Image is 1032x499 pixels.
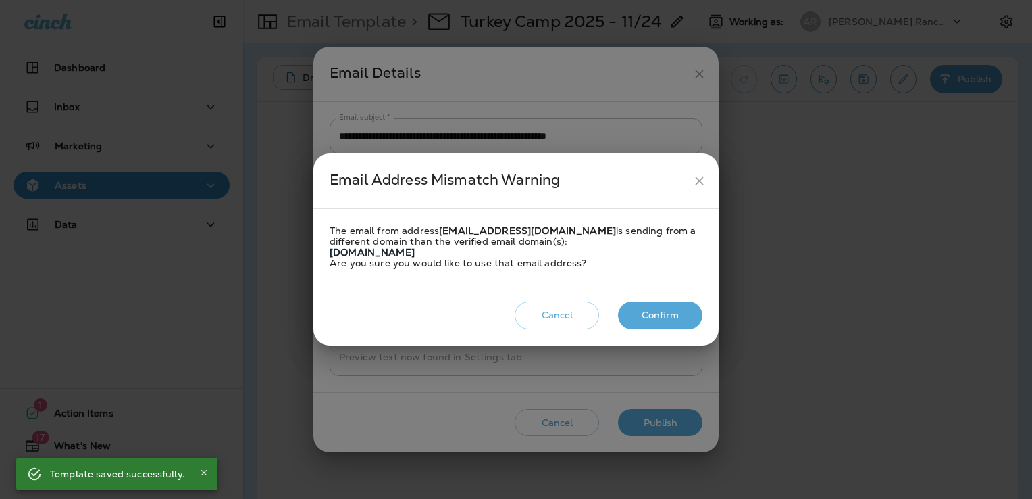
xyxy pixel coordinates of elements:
div: Email Address Mismatch Warning [330,168,687,193]
button: close [687,168,712,193]
div: Template saved successfully. [50,462,185,486]
button: Close [196,465,212,481]
button: Cancel [515,302,599,329]
div: The email from address is sending from a different domain than the verified email domain(s): Are ... [330,225,702,268]
strong: [DOMAIN_NAME] [330,246,415,258]
button: Confirm [618,302,702,329]
strong: [EMAIL_ADDRESS][DOMAIN_NAME] [439,224,616,237]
